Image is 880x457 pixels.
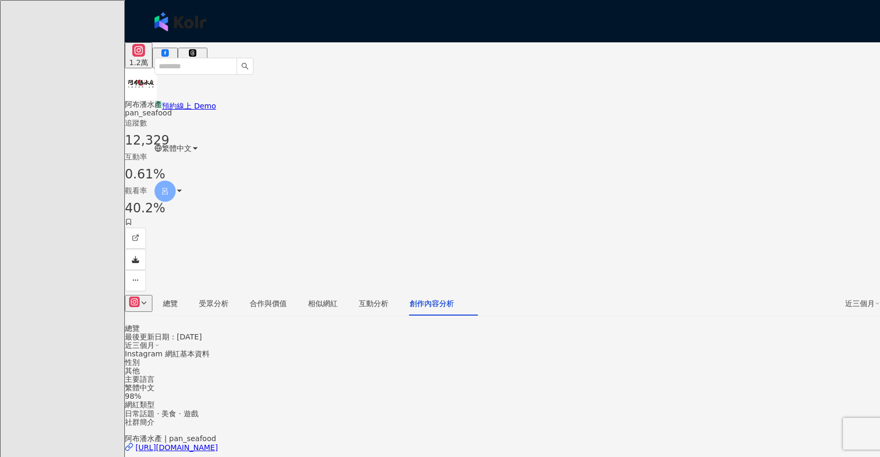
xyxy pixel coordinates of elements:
div: 追蹤數 [125,117,880,129]
span: 40.2% [125,199,165,219]
div: 網紅類型 [125,400,880,409]
div: 阿布潘水產 [125,100,880,109]
div: 觀看率 [125,185,880,196]
button: 2,548 [178,48,207,68]
div: 繁體中文 [125,383,880,392]
img: KOL Avatar [125,68,157,100]
div: 社群簡介 [125,418,880,426]
div: 主要語言 [125,375,880,383]
span: 阿布潘水產 | pan_seafood [125,434,216,443]
div: [URL][DOMAIN_NAME] [135,443,218,452]
div: 創作內容分析 [410,298,454,309]
div: 互動分析 [359,298,388,309]
div: 近三個月 [125,341,880,350]
div: Instagram 網紅基本資料 [125,350,880,358]
div: 總覽 [163,298,178,309]
div: 最後更新日期：[DATE] [125,333,880,341]
button: 24萬 [152,48,178,68]
span: pan_seafood [125,109,172,117]
span: 0.61% [125,165,165,185]
span: search [241,62,249,70]
span: 呂 [161,185,169,197]
img: logo [155,12,206,31]
div: 受眾分析 [199,298,229,309]
span: 12,329 [125,133,169,148]
div: 近三個月 [845,298,880,309]
div: 總覽 [125,324,880,333]
button: 1.2萬 [125,42,152,68]
span: 日常話題 · 美食 · 遊戲 [125,409,198,418]
div: 1.2萬 [129,58,148,67]
span: 98% [125,392,141,400]
div: 其他 [125,366,880,375]
div: 性別 [125,358,880,366]
div: 相似網紅 [308,298,338,309]
a: [URL][DOMAIN_NAME] [125,443,880,453]
div: 互動率 [125,151,880,163]
div: 合作與價值 [250,298,287,309]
